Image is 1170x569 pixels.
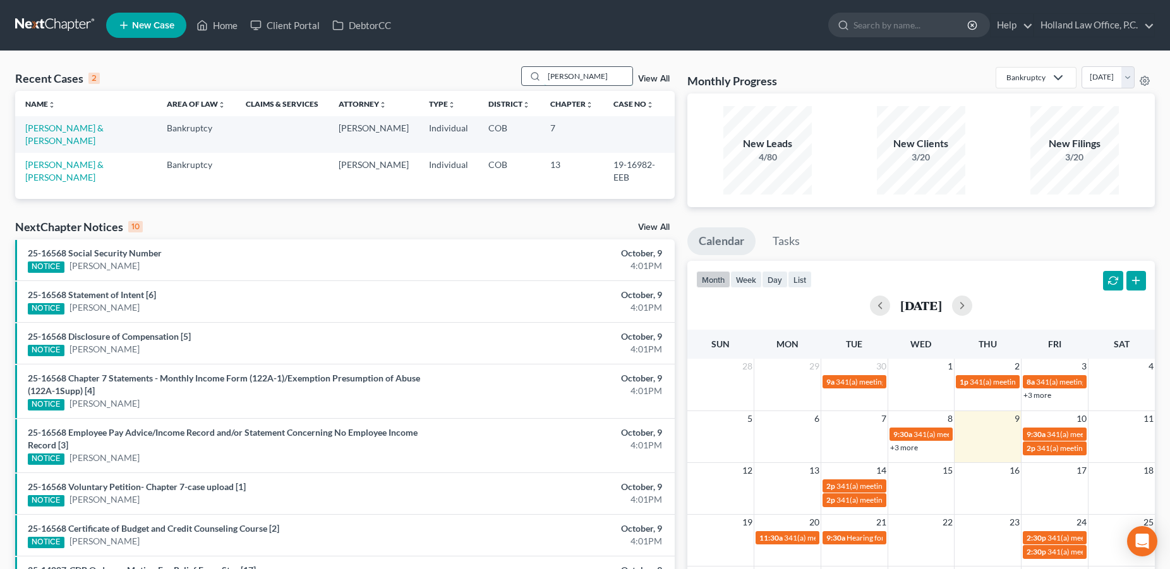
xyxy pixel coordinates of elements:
span: 341(a) meeting for [PERSON_NAME] & [PERSON_NAME] [836,481,1025,491]
th: Claims & Services [236,91,329,116]
button: month [696,271,730,288]
span: 28 [741,359,754,374]
span: 17 [1075,463,1088,478]
span: 2p [826,495,835,505]
button: day [762,271,788,288]
span: 1 [946,359,954,374]
span: 341(a) meeting for [PERSON_NAME] [1047,547,1169,556]
span: 20 [808,515,821,530]
div: NOTICE [28,261,64,273]
i: unfold_more [522,101,530,109]
a: View All [638,223,670,232]
a: [PERSON_NAME] [69,397,140,410]
span: 3 [1080,359,1088,374]
span: Fri [1048,338,1061,349]
span: 9:30a [1027,429,1046,439]
span: Sun [711,338,730,349]
div: 4:01PM [459,343,662,356]
div: NOTICE [28,495,64,506]
span: 341(a) meeting for [PERSON_NAME] & [PERSON_NAME] [970,377,1159,386]
span: 16 [1008,463,1021,478]
td: COB [478,153,540,189]
div: New Clients [877,136,965,151]
span: 18 [1142,463,1155,478]
span: 2 [1013,359,1021,374]
a: View All [638,75,670,83]
input: Search by name... [544,67,632,85]
span: 24 [1075,515,1088,530]
a: Client Portal [244,14,326,37]
a: Typeunfold_more [429,99,455,109]
span: 19 [741,515,754,530]
span: 13 [808,463,821,478]
span: 341(a) meeting for [PERSON_NAME] [1047,533,1169,542]
td: [PERSON_NAME] [329,116,419,152]
span: Wed [910,338,931,349]
a: Tasks [761,227,811,255]
span: 9:30a [826,533,845,542]
span: Sat [1114,338,1130,349]
span: 14 [875,463,888,478]
input: Search by name... [853,13,969,37]
div: October, 9 [459,372,662,385]
span: 2p [1027,443,1035,453]
span: 22 [941,515,954,530]
span: 23 [1008,515,1021,530]
div: 4/80 [723,151,812,164]
div: 4:01PM [459,260,662,272]
span: 9 [1013,411,1021,426]
a: [PERSON_NAME] [69,452,140,464]
div: 4:01PM [459,535,662,548]
span: 7 [880,411,888,426]
a: 25-16568 Certificate of Budget and Credit Counseling Course [2] [28,523,279,534]
span: 4 [1147,359,1155,374]
span: 2p [826,481,835,491]
div: October, 9 [459,289,662,301]
a: Districtunfold_more [488,99,530,109]
span: Mon [776,338,799,349]
div: Open Intercom Messenger [1127,526,1157,556]
span: 9:30a [893,429,912,439]
div: NOTICE [28,537,64,548]
div: New Leads [723,136,812,151]
div: 3/20 [1030,151,1119,164]
div: 2 [88,73,100,84]
a: 25-16568 Chapter 7 Statements - Monthly Income Form (122A-1)/Exemption Presumption of Abuse (122A... [28,373,420,396]
div: NOTICE [28,345,64,356]
div: 10 [128,221,143,232]
div: October, 9 [459,330,662,343]
a: 25-16568 Disclosure of Compensation [5] [28,331,191,342]
td: 13 [540,153,603,189]
div: NOTICE [28,303,64,314]
a: [PERSON_NAME] [69,493,140,506]
span: 29 [808,359,821,374]
span: 5 [746,411,754,426]
div: Bankruptcy [1006,72,1046,83]
span: 30 [875,359,888,374]
td: Bankruptcy [157,116,236,152]
span: 341(a) meeting for [PERSON_NAME] [1047,429,1169,439]
span: New Case [132,21,174,30]
a: 25-16568 Employee Pay Advice/Income Record and/or Statement Concerning No Employee Income Record [3] [28,427,418,450]
span: Thu [979,338,997,349]
span: 8a [1027,377,1035,386]
span: 2:30p [1027,533,1046,542]
a: Nameunfold_more [25,99,56,109]
h2: [DATE] [900,299,942,312]
i: unfold_more [48,101,56,109]
div: 4:01PM [459,385,662,397]
span: 11:30a [759,533,783,542]
div: October, 9 [459,522,662,535]
button: week [730,271,762,288]
i: unfold_more [646,101,654,109]
span: 11 [1142,411,1155,426]
div: Recent Cases [15,71,100,86]
div: October, 9 [459,481,662,493]
a: [PERSON_NAME] & [PERSON_NAME] [25,123,104,146]
div: NextChapter Notices [15,219,143,234]
a: Home [190,14,244,37]
td: [PERSON_NAME] [329,153,419,189]
a: Chapterunfold_more [550,99,593,109]
span: Tue [846,338,862,349]
span: 341(a) meeting for [PERSON_NAME] [836,495,958,505]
